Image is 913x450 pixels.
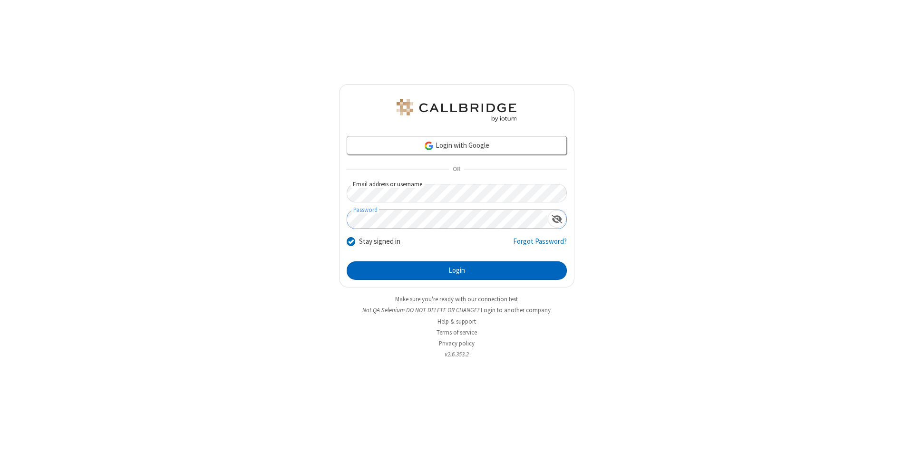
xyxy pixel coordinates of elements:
a: Forgot Password? [513,236,567,254]
input: Email address or username [347,184,567,202]
a: Help & support [437,317,476,326]
div: Show password [548,210,566,228]
li: v2.6.353.2 [339,350,574,359]
button: Login to another company [481,306,551,315]
li: Not QA Selenium DO NOT DELETE OR CHANGE? [339,306,574,315]
a: Terms of service [437,328,477,336]
label: Stay signed in [359,236,400,247]
a: Privacy policy [439,339,475,347]
button: Login [347,261,567,280]
input: Password [347,210,548,229]
img: google-icon.png [424,141,434,151]
img: QA Selenium DO NOT DELETE OR CHANGE [395,99,518,122]
a: Make sure you're ready with our connection test [395,295,518,303]
span: OR [449,163,464,176]
a: Login with Google [347,136,567,155]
